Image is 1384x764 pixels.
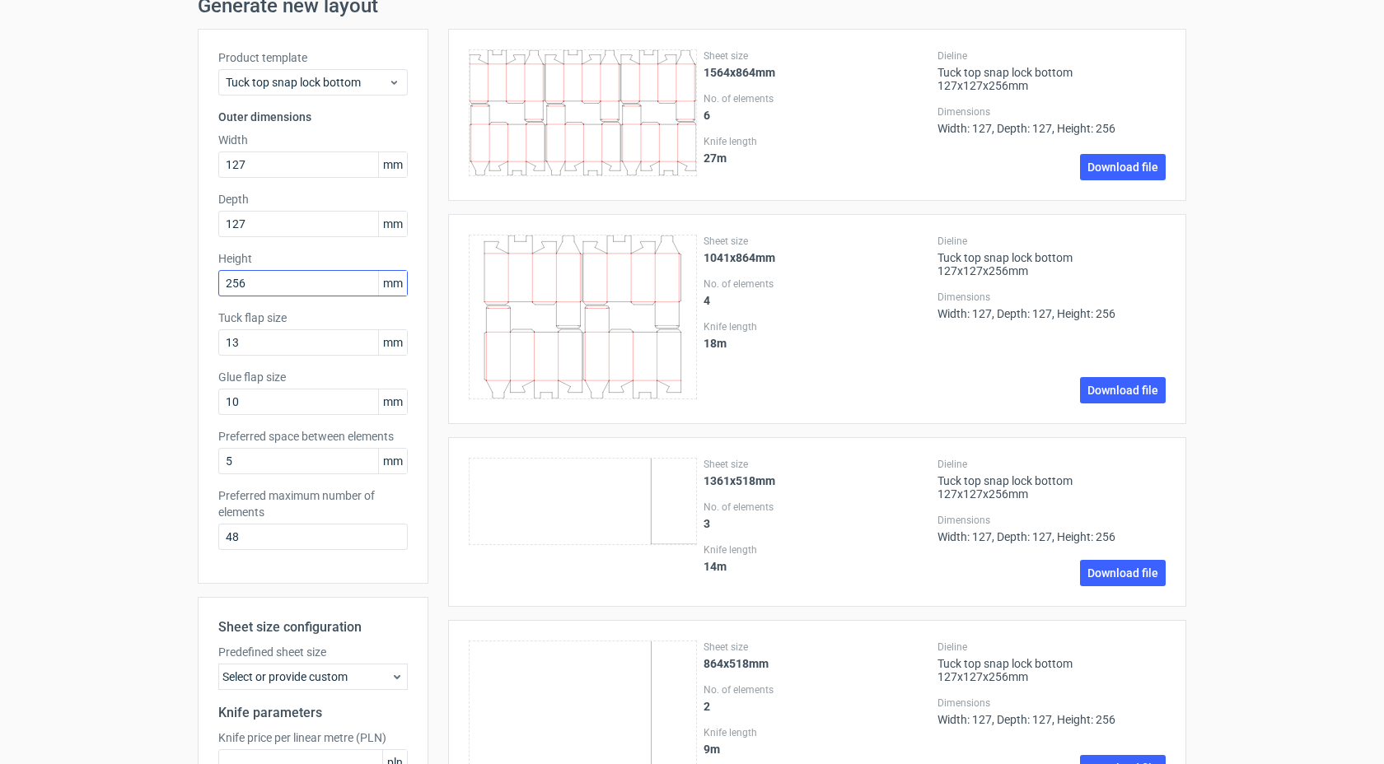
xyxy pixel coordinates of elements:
[937,458,1166,501] div: Tuck top snap lock bottom 127x127x256mm
[704,641,932,654] label: Sheet size
[704,92,932,105] label: No. of elements
[704,66,775,79] strong: 1564x864mm
[937,696,1166,710] label: Dimensions
[378,271,407,296] span: mm
[218,191,408,207] label: Depth
[937,235,1166,248] label: Dieline
[937,105,1166,119] label: Dimensions
[704,337,727,350] strong: 18 m
[704,135,932,148] label: Knife length
[218,703,408,723] h2: Knife parameters
[704,294,710,307] strong: 4
[1080,560,1166,586] a: Download file
[218,664,408,690] div: Select or provide custom
[937,291,1166,304] label: Dimensions
[704,49,932,63] label: Sheet size
[218,487,408,520] label: Preferred maximum number of elements
[704,235,932,248] label: Sheet size
[218,49,408,66] label: Product template
[937,105,1166,135] div: Width: 127, Depth: 127, Height: 256
[937,291,1166,320] div: Width: 127, Depth: 127, Height: 256
[704,560,727,573] strong: 14 m
[937,458,1166,471] label: Dieline
[937,514,1166,543] div: Width: 127, Depth: 127, Height: 256
[937,49,1166,92] div: Tuck top snap lock bottom 127x127x256mm
[218,250,408,267] label: Height
[218,369,408,385] label: Glue flap size
[937,235,1166,277] div: Tuck top snap lock bottom 127x127x256mm
[704,474,775,487] strong: 1361x518mm
[1080,154,1166,180] a: Download file
[218,109,408,125] h3: Outer dimensions
[378,212,407,236] span: mm
[704,726,932,739] label: Knife length
[704,109,710,122] strong: 6
[378,152,407,177] span: mm
[937,696,1166,726] div: Width: 127, Depth: 127, Height: 256
[704,657,769,670] strong: 864x518mm
[704,517,710,530] strong: 3
[704,458,932,471] label: Sheet size
[937,641,1166,654] label: Dieline
[1080,377,1166,403] a: Download file
[704,743,720,756] strong: 9 m
[937,514,1166,527] label: Dimensions
[704,251,775,264] strong: 1041x864mm
[704,151,727,165] strong: 27 m
[378,330,407,355] span: mm
[704,277,932,291] label: No. of elements
[218,644,408,660] label: Predefined sheet size
[218,132,408,148] label: Width
[378,449,407,473] span: mm
[704,501,932,514] label: No. of elements
[226,74,388,91] span: Tuck top snap lock bottom
[704,320,932,333] label: Knife length
[937,49,1166,63] label: Dieline
[378,389,407,414] span: mm
[218,729,408,746] label: Knife price per linear metre (PLN)
[937,641,1166,683] div: Tuck top snap lock bottom 127x127x256mm
[218,428,408,445] label: Preferred space between elements
[704,543,932,557] label: Knife length
[704,683,932,696] label: No. of elements
[218,617,408,637] h2: Sheet size configuration
[704,700,710,713] strong: 2
[218,310,408,326] label: Tuck flap size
